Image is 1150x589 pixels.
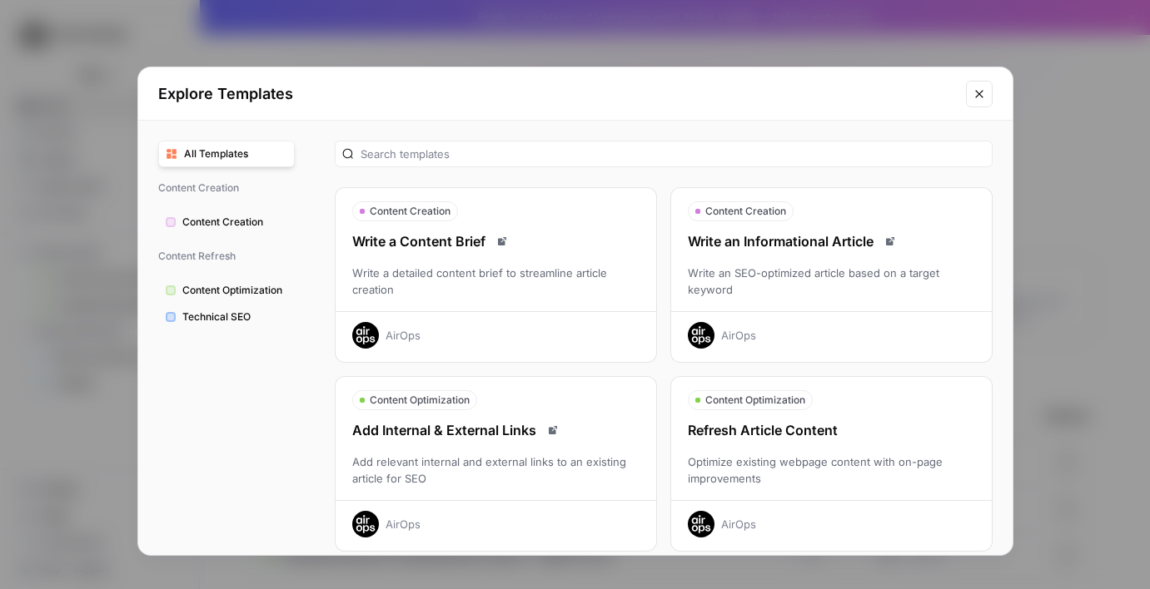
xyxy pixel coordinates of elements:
div: AirOps [721,516,756,532]
div: AirOps [721,327,756,344]
span: Technical SEO [182,309,287,324]
a: Read docs [543,420,563,440]
div: AirOps [386,516,421,532]
button: Content CreationWrite a Content BriefRead docsWrite a detailed content brief to streamline articl... [335,187,657,363]
span: All Templates [184,146,287,161]
button: Content CreationWrite an Informational ArticleRead docsWrite an SEO-optimized article based on a ... [670,187,993,363]
div: Write a detailed content brief to streamline article creation [336,265,656,298]
button: Close modal [966,81,993,107]
span: Content Creation [705,204,786,219]
button: Content Creation [158,209,295,235]
input: Search templates [361,146,985,162]
span: Content Creation [182,215,287,230]
div: AirOps [386,327,421,344]
button: All Templates [158,141,295,167]
a: Read docs [492,231,512,251]
div: Write an Informational Article [671,231,992,251]
div: Add relevant internal and external links to an existing article for SEO [336,453,656,487]
div: Write a Content Brief [336,231,656,251]
button: Content OptimizationRefresh Article ContentOptimize existing webpage content with on-page improve... [670,376,993,552]
div: Write an SEO-optimized article based on a target keyword [671,265,992,298]
div: Optimize existing webpage content with on-page improvements [671,453,992,487]
button: Content Optimization [158,277,295,304]
div: Refresh Article Content [671,420,992,440]
span: Content Optimization [370,393,470,408]
h2: Explore Templates [158,82,956,106]
div: Add Internal & External Links [336,420,656,440]
span: Content Optimization [705,393,805,408]
button: Technical SEO [158,304,295,330]
span: Content Creation [158,174,295,202]
span: Content Refresh [158,242,295,270]
span: Content Optimization [182,283,287,298]
button: Content OptimizationAdd Internal & External LinksRead docsAdd relevant internal and external link... [335,376,657,552]
a: Read docs [880,231,900,251]
span: Content Creation [370,204,451,219]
